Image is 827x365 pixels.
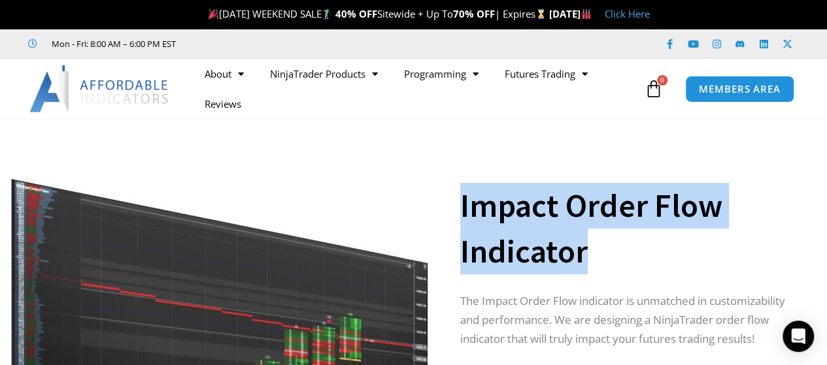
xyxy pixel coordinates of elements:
[699,84,781,94] span: MEMBERS AREA
[192,59,641,119] nav: Menu
[322,9,331,19] img: 🏌️‍♂️
[257,59,391,89] a: NinjaTrader Products
[192,59,257,89] a: About
[335,7,377,20] strong: 40% OFF
[549,7,592,20] strong: [DATE]
[391,59,492,89] a: Programming
[605,7,650,20] a: Click Here
[48,36,176,52] span: Mon - Fri: 8:00 AM – 6:00 PM EST
[205,7,549,20] span: [DATE] WEEKEND SALE Sitewide + Up To | Expires
[581,9,591,19] img: 🏭
[29,65,170,112] img: LogoAI | Affordable Indicators – NinjaTrader
[194,37,390,50] iframe: Customer reviews powered by Trustpilot
[625,70,683,108] a: 0
[460,292,795,349] p: The Impact Order Flow indicator is unmatched in customizability and performance. We are designing...
[685,76,794,103] a: MEMBERS AREA
[783,321,814,352] div: Open Intercom Messenger
[460,183,795,274] h1: Impact Order Flow Indicator
[492,59,601,89] a: Futures Trading
[453,7,495,20] strong: 70% OFF
[209,9,218,19] img: 🎉
[536,9,546,19] img: ⌛
[192,89,254,119] a: Reviews
[657,75,667,86] span: 0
